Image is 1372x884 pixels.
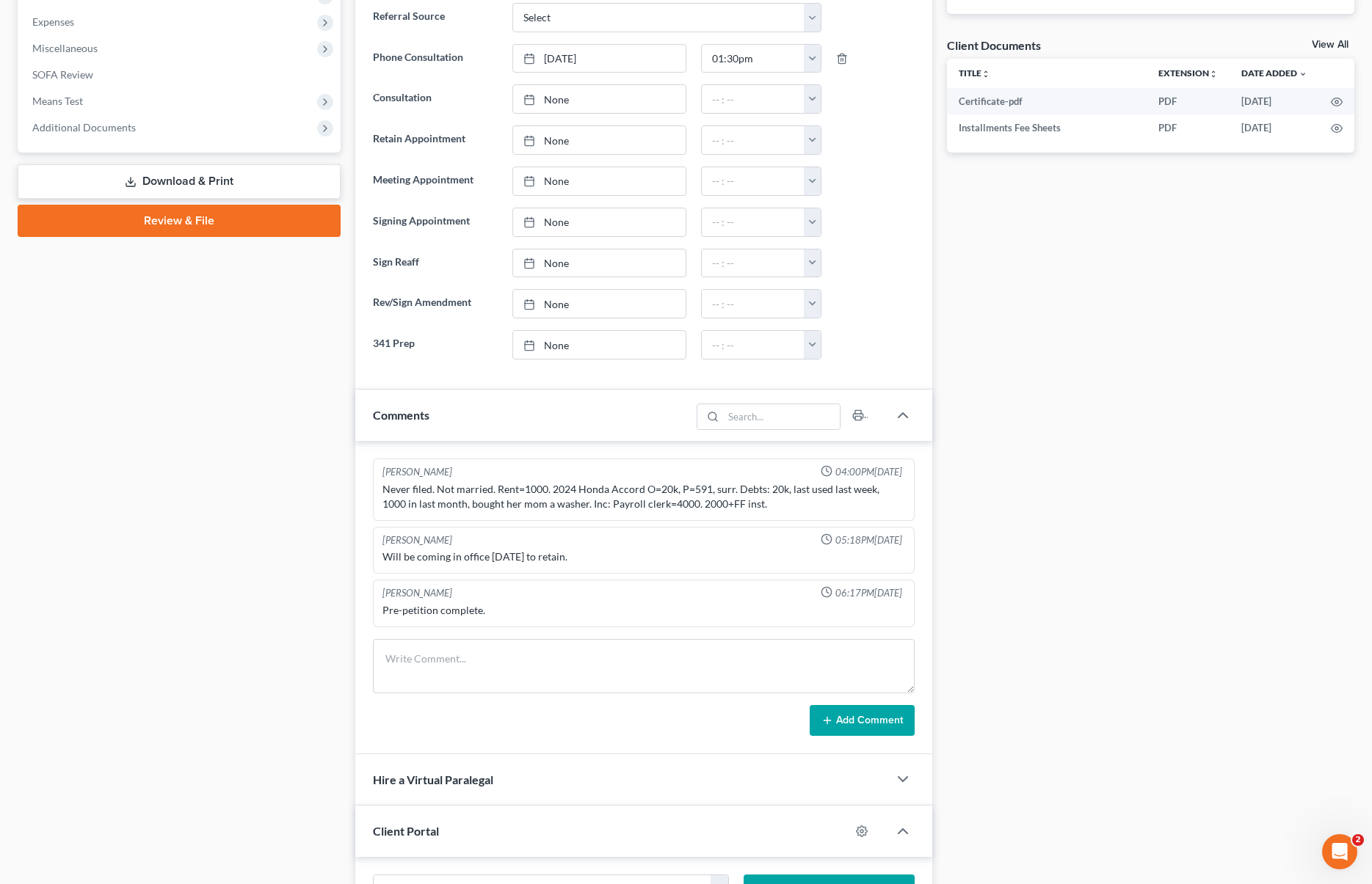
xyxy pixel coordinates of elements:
[18,205,341,237] a: Review & File
[513,208,686,236] a: None
[366,167,504,196] label: Meeting Appointment
[723,404,840,429] input: Search...
[32,121,136,134] span: Additional Documents
[373,408,429,422] span: Comments
[947,37,1041,53] div: Client Documents
[1209,70,1218,78] i: unfold_more
[21,62,341,88] a: SOFA Review
[959,67,990,78] a: Titleunfold_more
[1241,67,1307,78] a: Date Added expand_more
[1299,70,1307,78] i: expand_more
[32,95,83,107] span: Means Test
[1352,834,1364,846] span: 2
[947,114,1147,141] td: Installments Fee Sheets
[32,42,98,54] span: Miscellaneous
[382,465,452,479] div: [PERSON_NAME]
[981,70,990,78] i: unfold_more
[366,249,504,278] label: Sign Reaff
[513,167,686,195] a: None
[835,533,902,547] span: 05:18PM[DATE]
[382,586,452,600] div: [PERSON_NAME]
[366,84,504,114] label: Consultation
[835,465,902,479] span: 04:00PM[DATE]
[32,15,74,28] span: Expenses
[382,533,452,547] div: [PERSON_NAME]
[702,126,805,154] input: -- : --
[702,290,805,318] input: -- : --
[1230,114,1319,141] td: [DATE]
[366,289,504,318] label: Rev/Sign Amendment
[513,290,686,318] a: None
[1147,114,1230,141] td: PDF
[1312,40,1349,50] a: View All
[513,45,686,73] a: [DATE]
[702,85,805,113] input: -- : --
[513,249,686,277] a: None
[702,208,805,236] input: -- : --
[702,331,805,359] input: -- : --
[1322,834,1357,869] iframe: Intercom live chat
[18,164,341,199] a: Download & Print
[366,44,504,73] label: Phone Consultation
[702,45,805,73] input: -- : --
[1158,67,1218,78] a: Extensionunfold_more
[513,331,686,359] a: None
[835,586,902,600] span: 06:17PM[DATE]
[513,126,686,154] a: None
[1230,88,1319,114] td: [DATE]
[513,85,686,113] a: None
[702,167,805,195] input: -- : --
[32,68,93,81] span: SOFA Review
[382,482,904,511] div: Never filed. Not married. Rent=1000. 2024 Honda Accord O=20k, P=591, surr. Debts: 20k, last used ...
[1147,88,1230,114] td: PDF
[810,705,915,736] button: Add Comment
[947,88,1147,114] td: Certificate-pdf
[373,824,439,838] span: Client Portal
[373,772,493,786] span: Hire a Virtual Paralegal
[382,549,904,564] div: Will be coming in office [DATE] to retain.
[702,249,805,277] input: -- : --
[366,125,504,155] label: Retain Appointment
[366,330,504,359] label: 341 Prep
[366,3,504,32] label: Referral Source
[382,603,904,618] div: Pre-petition complete.
[366,208,504,237] label: Signing Appointment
